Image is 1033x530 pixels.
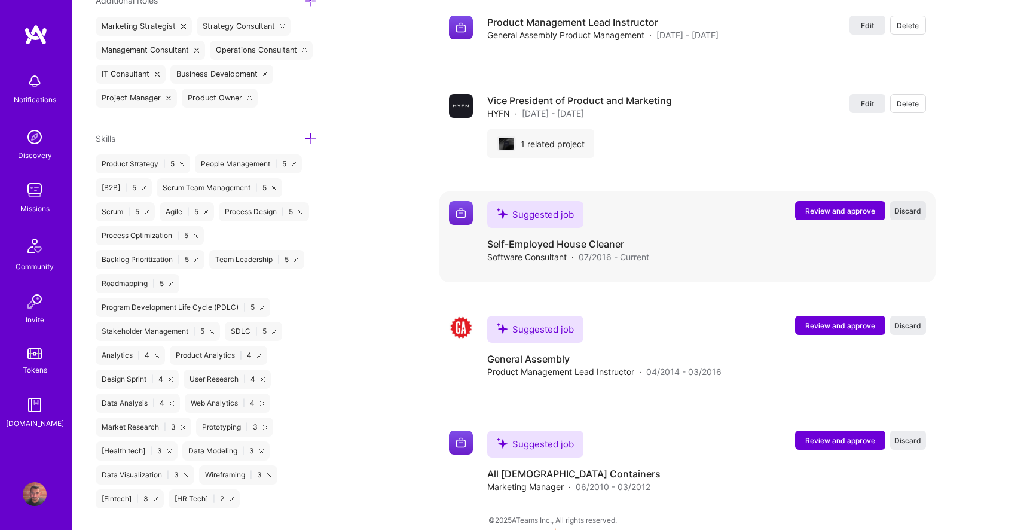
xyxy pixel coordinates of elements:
div: Business Development [170,65,274,84]
span: | [250,470,252,480]
span: HYFN [487,107,510,120]
i: icon Close [142,186,146,190]
i: icon Close [257,354,261,358]
span: · [515,107,517,120]
span: | [243,398,245,408]
div: Marketing Strategist [96,17,192,36]
i: icon Close [260,306,264,310]
span: | [167,470,169,480]
img: Company logo [449,316,473,340]
img: Company logo [449,16,473,39]
i: icon Close [298,210,302,214]
button: Discard [890,316,926,335]
div: Wireframing 3 [199,465,277,485]
div: Backlog Prioritization 5 [96,250,204,269]
div: SDLC 5 [225,322,282,341]
i: icon SuggestedTeams [497,323,508,334]
button: Delete [890,94,926,113]
span: Discard [894,435,921,446]
div: Process Design 5 [219,202,308,221]
img: Company logo [504,141,509,146]
span: 07/2016 - Current [579,251,649,263]
img: bell [23,69,47,93]
div: Operations Consultant [210,41,313,60]
div: People Management 5 [195,154,302,173]
div: Web Analytics 4 [185,394,270,413]
i: icon Close [170,401,174,406]
button: Review and approve [795,431,885,450]
div: [B2B] 5 [96,178,152,197]
i: icon Close [194,258,198,262]
div: Program Development Life Cycle (PDLC) 5 [96,298,270,317]
span: Software Consultant [487,251,567,263]
span: | [255,327,258,336]
h4: Product Management Lead Instructor [487,16,719,29]
span: Edit [861,99,874,109]
div: [DOMAIN_NAME] [6,417,64,430]
h4: All [DEMOGRAPHIC_DATA] Containers [487,467,661,480]
i: icon Close [272,186,276,190]
span: | [137,351,140,360]
i: icon Close [194,234,198,238]
span: | [187,207,190,217]
i: icon Close [181,24,186,29]
div: Data Visualization 3 [96,465,194,485]
div: Analytics 4 [96,346,165,365]
span: Review and approve [805,206,875,216]
i: icon Close [263,425,267,430]
div: 1 related project [487,129,594,158]
span: | [136,494,139,504]
button: Discard [890,201,926,220]
span: [DATE] - [DATE] [522,107,584,120]
img: Company logo [449,431,473,455]
span: · [571,251,574,263]
div: Design Sprint 4 [96,370,179,389]
img: discovery [23,125,47,149]
span: · [639,365,641,378]
i: icon Close [169,377,173,382]
img: guide book [23,393,47,417]
span: | [125,183,127,193]
i: icon Close [181,425,185,430]
i: icon Close [194,48,199,53]
span: | [164,422,166,432]
span: Marketing Manager [487,480,564,493]
i: icon Close [180,162,184,166]
div: Team Leadership 5 [209,250,304,269]
i: icon Close [267,473,271,477]
span: Product Management Lead Instructor [487,365,634,378]
div: Product Analytics 4 [170,346,267,365]
span: | [193,327,195,336]
span: | [128,207,130,217]
div: Product Owner [182,89,258,108]
img: cover [499,138,514,150]
span: | [178,255,180,264]
i: icon Close [167,449,172,453]
span: | [277,255,280,264]
div: Roadmapping 5 [96,274,179,293]
button: Discard [890,431,926,450]
span: [DATE] - [DATE] [656,29,719,41]
div: Strategy Consultant [197,17,291,36]
i: icon Close [302,48,307,53]
button: Edit [849,16,885,35]
span: | [242,446,245,456]
a: User Avatar [20,482,50,506]
div: Discovery [18,149,52,162]
i: icon Close [263,72,268,77]
div: User Research 4 [184,370,271,389]
div: Management Consultant [96,41,205,60]
button: Delete [890,16,926,35]
span: Delete [897,20,919,31]
span: | [152,279,155,288]
img: teamwork [23,178,47,202]
div: [Fintech] 3 [96,489,164,508]
i: icon Close [184,473,188,477]
div: Process Optimization 5 [96,226,204,245]
span: 04/2014 - 03/2016 [646,365,722,378]
img: Company logo [449,201,473,225]
span: 06/2010 - 03/2012 [576,480,650,493]
span: | [177,231,179,240]
h4: General Assembly [487,352,722,365]
img: Company logo [449,94,473,118]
